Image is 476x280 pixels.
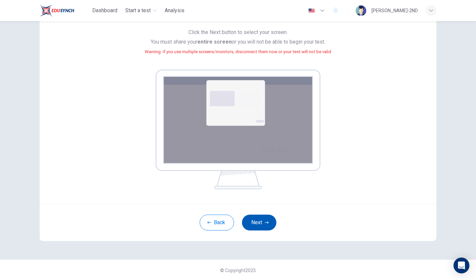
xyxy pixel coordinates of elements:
[92,7,117,15] span: Dashboard
[356,5,366,16] img: Profile picture
[372,7,418,15] div: [PERSON_NAME]-2ND
[156,70,320,189] img: screen share example
[40,4,90,17] a: Rosedale logo
[454,258,469,273] div: Open Intercom Messenger
[220,268,256,273] span: © Copyright 2025
[162,5,187,17] button: Analysis
[145,28,331,64] span: Click the Next button to select your screen. You must share your or you will not be able to begin...
[123,5,159,17] button: Start a test
[90,5,120,17] button: Dashboard
[165,7,184,15] span: Analysis
[307,8,316,13] img: en
[200,215,234,230] button: Back
[40,4,74,17] img: Rosedale logo
[242,215,276,230] button: Next
[125,7,151,15] span: Start a test
[197,39,232,45] b: entire screen
[145,49,331,54] small: Warning: if you use multiple screens/monitors, disconnect them now or your test will not be valid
